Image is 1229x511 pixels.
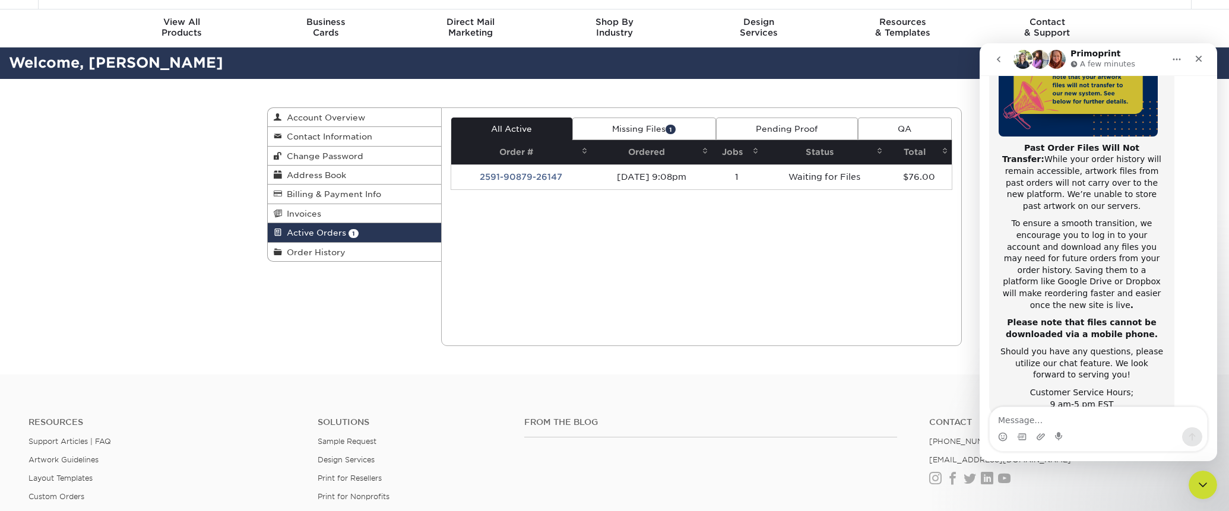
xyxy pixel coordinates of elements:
[451,118,572,140] a: All Active
[19,99,185,169] div: While your order history will remain accessible, artwork files from past orders will not carry ov...
[28,437,111,446] a: Support Articles | FAQ
[268,243,441,261] a: Order History
[762,140,886,164] th: Status
[929,455,1071,464] a: [EMAIL_ADDRESS][DOMAIN_NAME]
[268,127,441,146] a: Contact Information
[975,17,1119,38] div: & Support
[831,17,975,38] div: & Templates
[543,17,687,27] span: Shop By
[254,17,398,38] div: Cards
[762,164,886,189] td: Waiting for Files
[28,417,300,427] h4: Resources
[23,100,160,121] b: Past Order Files Will Not Transfer:
[110,17,254,27] span: View All
[451,140,591,164] th: Order #
[282,132,372,141] span: Contact Information
[3,475,101,507] iframe: Google Customer Reviews
[282,113,365,122] span: Account Overview
[686,9,831,47] a: DesignServices
[268,185,441,204] a: Billing & Payment Info
[282,151,363,161] span: Change Password
[10,364,227,384] textarea: Message…
[666,125,676,134] span: 1
[543,9,687,47] a: Shop ByIndustry
[110,17,254,38] div: Products
[268,166,441,185] a: Address Book
[282,228,346,237] span: Active Orders
[268,204,441,223] a: Invoices
[398,17,543,38] div: Marketing
[831,9,975,47] a: Resources& Templates
[572,118,716,140] a: Missing Files1
[282,189,381,199] span: Billing & Payment Info
[686,17,831,38] div: Services
[886,140,952,164] th: Total
[26,274,178,296] b: Please note that files cannot be downloaded via a mobile phone.
[28,474,93,483] a: Layout Templates
[282,247,346,257] span: Order History
[398,9,543,47] a: Direct MailMarketing
[18,389,28,398] button: Emoji picker
[202,384,223,403] button: Send a message…
[37,389,47,398] button: Gif picker
[349,229,359,238] span: 1
[282,209,321,218] span: Invoices
[398,17,543,27] span: Direct Mail
[254,17,398,27] span: Business
[929,417,1201,427] a: Contact
[831,17,975,27] span: Resources
[716,118,858,140] a: Pending Proof
[543,17,687,38] div: Industry
[858,118,952,140] a: QA
[451,164,591,189] td: 2591-90879-26147
[591,140,712,164] th: Ordered
[980,43,1217,461] iframe: Intercom live chat
[268,147,441,166] a: Change Password
[318,417,506,427] h4: Solutions
[975,17,1119,27] span: Contact
[110,9,254,47] a: View AllProducts
[1189,471,1217,499] iframe: Intercom live chat
[268,223,441,242] a: Active Orders 1
[28,455,99,464] a: Artwork Guidelines
[282,170,346,180] span: Address Book
[318,455,375,464] a: Design Services
[686,17,831,27] span: Design
[75,389,85,398] button: Start recording
[151,257,154,266] b: .
[254,9,398,47] a: BusinessCards
[19,344,185,367] div: Customer Service Hours; 9 am-5 pm EST
[268,108,441,127] a: Account Overview
[318,492,389,501] a: Print for Nonprofits
[318,437,376,446] a: Sample Request
[56,389,66,398] button: Upload attachment
[19,174,185,268] div: To ensure a smooth transition, we encourage you to log in to your account and download any files ...
[318,474,382,483] a: Print for Resellers
[591,164,712,189] td: [DATE] 9:08pm
[975,9,1119,47] a: Contact& Support
[19,303,185,338] div: Should you have any questions, please utilize our chat feature. We look forward to serving you!
[886,164,952,189] td: $76.00
[929,437,1003,446] a: [PHONE_NUMBER]
[712,140,762,164] th: Jobs
[712,164,762,189] td: 1
[524,417,897,427] h4: From the Blog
